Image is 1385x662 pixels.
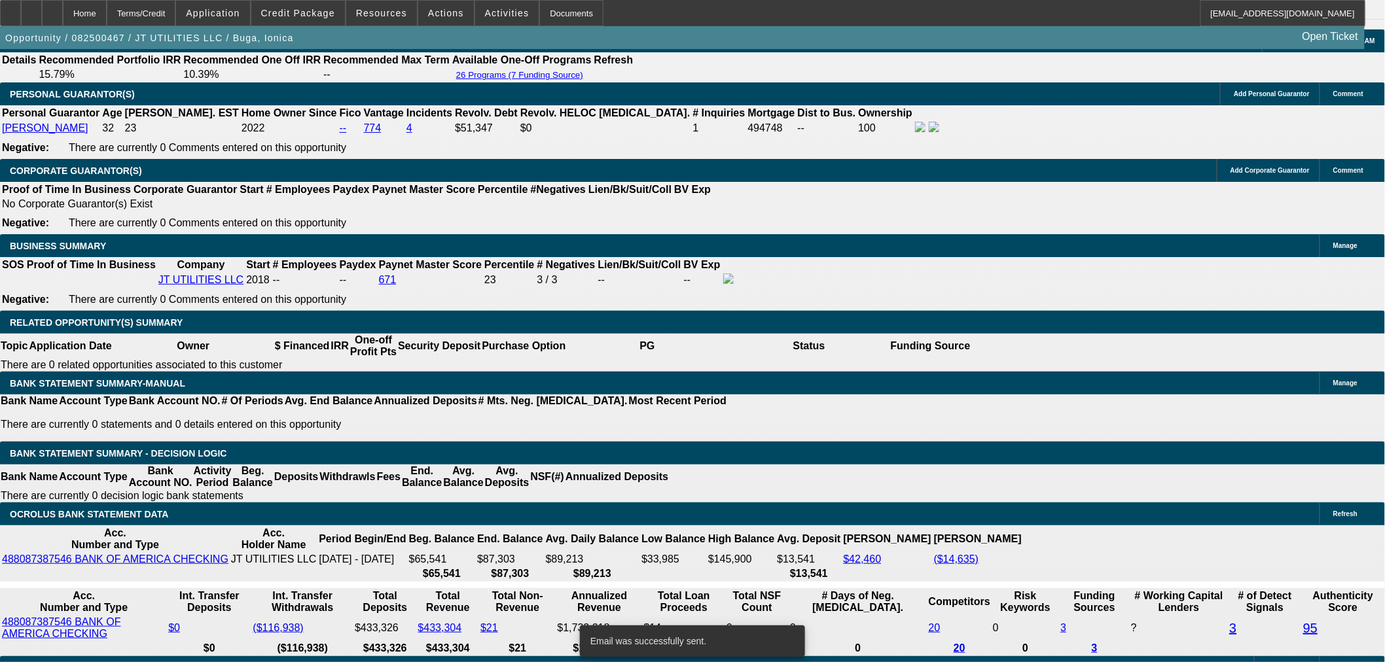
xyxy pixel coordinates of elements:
td: 1 [692,121,746,135]
b: Ownership [858,107,912,118]
td: $51,347 [454,121,518,135]
b: Percentile [478,184,528,195]
a: 4 [406,122,412,133]
b: Revolv. Debt [455,107,518,118]
th: PG [566,334,728,358]
span: RELATED OPPORTUNITY(S) SUMMARY [10,317,183,328]
a: JT UTILITIES LLC [158,274,243,285]
th: Sum of the Total NSF Count and Total Overdraft Fee Count from Ocrolus [726,589,788,614]
td: 0 [726,616,788,640]
th: Total Non-Revenue [480,589,555,614]
th: Acc. Holder Name [230,527,317,551]
th: High Balance [708,527,775,551]
th: $433,304 [418,642,479,655]
span: PERSONAL GUARANTOR(S) [10,89,135,99]
td: $0 [520,121,691,135]
img: facebook-icon.png [723,273,734,284]
div: Email was successfully sent. [580,625,800,657]
td: 10.39% [183,68,321,81]
button: Actions [418,1,474,26]
th: # of Detect Signals [1229,589,1301,614]
td: -- [683,273,721,287]
th: Bank Account NO. [128,394,221,408]
a: 3 [1060,622,1066,633]
b: Negative: [2,142,49,153]
span: Application [186,8,240,18]
a: -- [340,122,347,133]
a: $433,304 [418,622,462,633]
th: Status [728,334,890,358]
a: Open Ticket [1297,26,1363,48]
th: ($116,938) [252,642,353,655]
th: $87,303 [477,567,543,580]
a: 3 [1229,621,1236,635]
span: Opportunity / 082500467 / JT UTILITIES LLC / Buga, Ionica [5,33,294,43]
th: # Of Periods [221,394,284,408]
th: Account Type [58,464,128,489]
th: 0 [992,642,1058,655]
div: $1,733,218 [558,622,641,634]
td: -- [797,121,857,135]
button: 26 Programs (7 Funding Source) [452,69,587,80]
b: Home Owner Since [242,107,337,118]
b: Dist to Bus. [798,107,856,118]
span: There are currently 0 Comments entered on this opportunity [69,142,346,153]
th: Total Loan Proceeds [643,589,725,614]
a: 774 [364,122,382,133]
img: facebook-icon.png [915,122,926,132]
td: 494748 [747,121,796,135]
th: Acc. Number and Type [1,527,229,551]
b: Paydex [340,259,376,270]
span: -- [273,274,280,285]
span: Actions [428,8,464,18]
b: Personal Guarantor [2,107,99,118]
a: $21 [480,622,498,633]
a: [PERSON_NAME] [2,122,88,133]
th: Owner [113,334,274,358]
th: Avg. End Balance [284,394,374,408]
b: Negative: [2,294,49,305]
th: # Working Capital Lenders [1130,589,1227,614]
th: $ Financed [274,334,331,358]
b: Company [177,259,225,270]
span: OCROLUS BANK STATEMENT DATA [10,509,168,519]
b: Age [102,107,122,118]
td: 0 [992,616,1058,640]
th: Details [1,54,37,67]
a: 20 [954,642,965,653]
th: Activity Period [193,464,232,489]
td: 100 [857,121,913,135]
th: [PERSON_NAME] [843,527,932,551]
th: Total Deposits [354,589,416,614]
td: $87,303 [477,553,543,566]
a: $0 [168,622,180,633]
th: $21 [480,642,555,655]
th: Authenticity Score [1303,589,1384,614]
th: Withdrawls [319,464,376,489]
th: $1,733,218 [557,642,642,655]
span: Comment [1333,90,1363,97]
th: Beg. Balance [232,464,273,489]
b: Fico [340,107,361,118]
th: One-off Profit Pts [350,334,397,358]
span: BUSINESS SUMMARY [10,241,106,251]
th: Funding Source [890,334,971,358]
b: Start [246,259,270,270]
b: Paydex [333,184,370,195]
td: $145,900 [708,553,775,566]
th: Competitors [928,589,991,614]
b: Lien/Bk/Suit/Coll [598,259,681,270]
img: linkedin-icon.png [929,122,939,132]
th: Deposits [274,464,319,489]
b: BV Exp [684,259,721,270]
th: End. Balance [401,464,442,489]
span: Manage [1333,379,1358,387]
th: # Mts. Neg. [MEDICAL_DATA]. [478,394,628,408]
td: 23 [124,121,240,135]
th: Period Begin/End [318,527,406,551]
b: # Employees [273,259,337,270]
a: 95 [1303,621,1318,635]
th: Recommended Portfolio IRR [38,54,181,67]
th: Refresh [594,54,634,67]
td: 32 [101,121,122,135]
